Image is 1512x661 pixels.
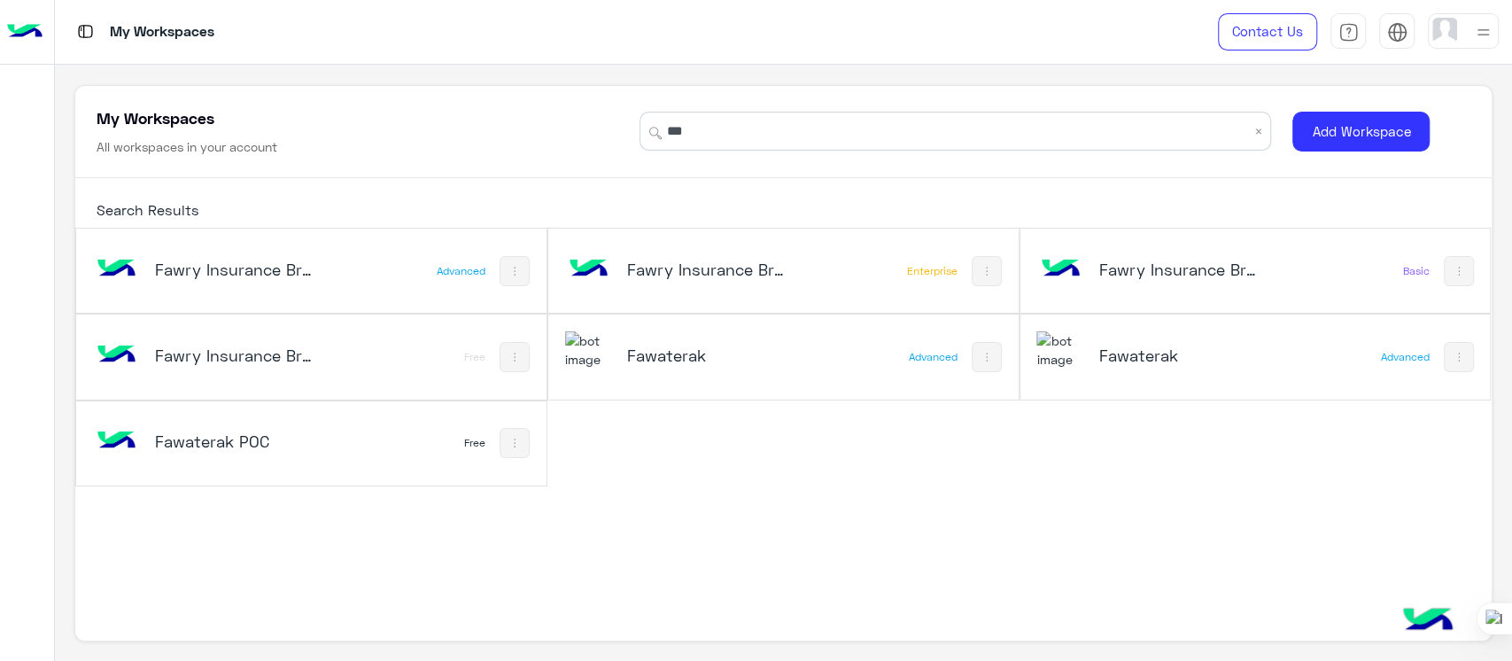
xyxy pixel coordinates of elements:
[97,138,277,156] h6: All workspaces in your account
[93,331,141,379] img: bot image
[155,259,313,280] h5: Fawry Insurance Brokerage`s
[7,13,43,51] img: Logo
[1432,18,1457,43] img: userImage
[1387,22,1407,43] img: tab
[74,20,97,43] img: tab
[110,20,214,44] p: My Workspaces
[1098,345,1256,366] h5: Fawaterak
[1036,245,1084,293] img: bot image
[1472,21,1494,43] img: profile
[1218,13,1317,51] a: Contact Us
[1098,259,1256,280] h5: Fawry Insurance Brokerage`s_copy_2
[909,350,958,364] div: Advanced
[1292,112,1430,152] button: Add Workspace
[1253,121,1262,142] span: ×
[464,350,485,364] div: Free
[93,417,141,465] img: bot image
[155,345,313,366] h5: Fawry Insurance Brokerage`s_copy_3
[565,331,613,369] img: 171468393613305
[93,245,141,293] img: bot image
[437,264,485,278] div: Advanced
[1036,331,1084,369] img: 171468393613305
[627,259,785,280] h5: Fawry Insurance Brokerage`s_copy_1
[1381,350,1430,364] div: Advanced
[75,178,199,228] div: Search Results
[627,345,785,366] h5: Fawaterak
[1338,22,1359,43] img: tab
[464,436,485,450] div: Free
[155,431,313,452] h5: Fawaterak POC
[1397,590,1459,652] img: hulul-logo.png
[565,245,613,293] img: bot image
[907,264,958,278] div: Enterprise
[1330,13,1366,51] a: tab
[1403,264,1430,278] div: Basic
[97,107,214,128] h5: My Workspaces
